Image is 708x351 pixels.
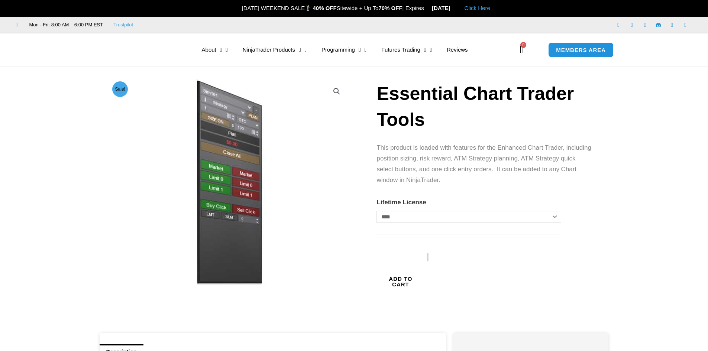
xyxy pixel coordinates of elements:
p: This product is loaded with features for the Enhanced Chart Trader, including position sizing, ri... [376,143,594,186]
span: [DATE] WEEKEND SALE Sitewide + Up To | Expires [234,5,432,11]
a: MEMBERS AREA [548,42,614,58]
a: About [194,41,235,58]
text: •••••• [449,253,466,261]
img: 🏌️‍♂️ [305,5,311,11]
a: Trustpilot [113,20,133,29]
a: Futures Trading [374,41,439,58]
a: Click Here [465,5,490,11]
h1: Essential Chart Trader Tools [376,81,594,133]
a: View full-screen image gallery [330,85,343,98]
span: Sale! [112,81,128,97]
a: NinjaTrader Products [235,41,314,58]
button: Add to cart [376,241,424,322]
a: Reviews [439,41,475,58]
iframe: Secure payment input frame [423,245,482,246]
nav: Menu [194,41,518,58]
label: Lifetime License [376,199,426,206]
strong: [DATE] [432,5,457,11]
span: 0 [520,42,526,48]
a: Programming [314,41,374,58]
strong: 70% OFF [378,5,402,11]
strong: 40% OFF [313,5,337,11]
button: Buy with GPay [424,250,481,328]
img: ⌛ [424,5,430,11]
a: 0 [509,39,535,61]
img: Essential Chart Trader Tools [110,79,349,285]
img: 🎉 [236,5,241,11]
span: MEMBERS AREA [556,47,606,53]
img: 🏭 [451,5,456,11]
img: LogoAI | Affordable Indicators – NinjaTrader [88,36,168,63]
a: Clear options [376,227,389,231]
span: Mon - Fri: 8:00 AM – 6:00 PM EST [28,20,103,29]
